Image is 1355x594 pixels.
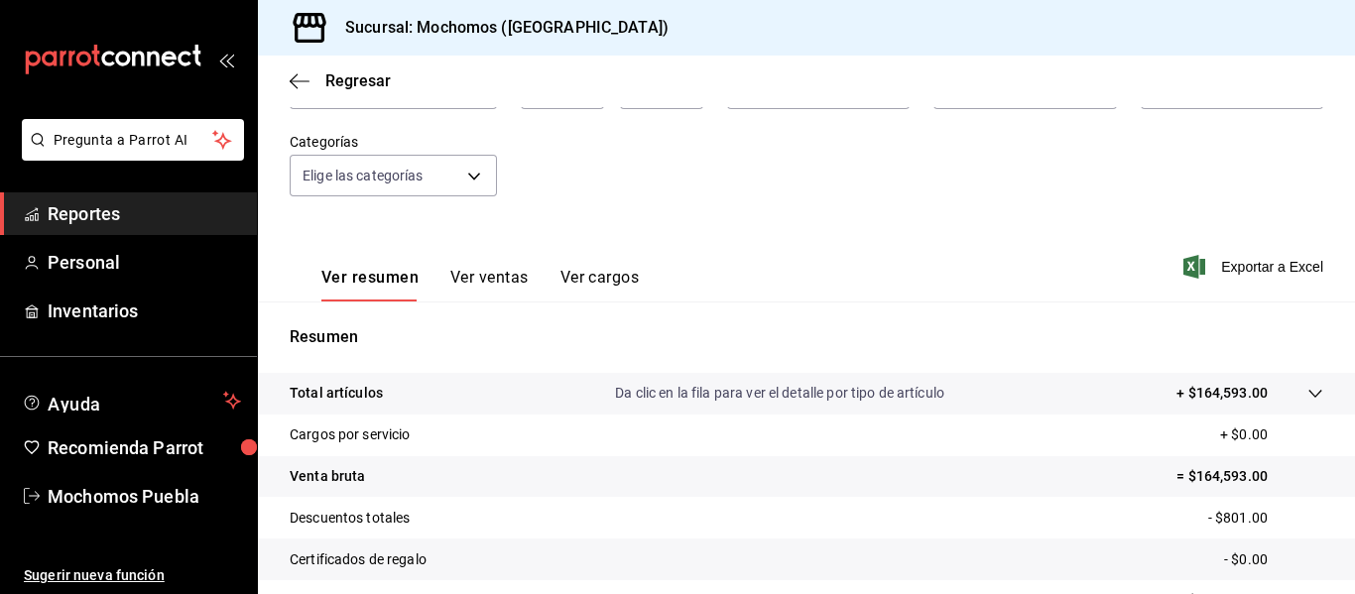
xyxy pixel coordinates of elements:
[1176,466,1323,487] p: = $164,593.00
[290,424,411,445] p: Cargos por servicio
[14,144,244,165] a: Pregunta a Parrot AI
[290,508,410,529] p: Descuentos totales
[1187,255,1323,279] button: Exportar a Excel
[1208,508,1323,529] p: - $801.00
[290,135,497,149] label: Categorías
[1220,424,1323,445] p: + $0.00
[22,119,244,161] button: Pregunta a Parrot AI
[48,483,241,510] span: Mochomos Puebla
[48,249,241,276] span: Personal
[303,166,424,185] span: Elige las categorías
[218,52,234,67] button: open_drawer_menu
[329,16,669,40] h3: Sucursal: Mochomos ([GEOGRAPHIC_DATA])
[450,268,529,301] button: Ver ventas
[321,268,639,301] div: navigation tabs
[48,200,241,227] span: Reportes
[325,71,391,90] span: Regresar
[48,389,215,413] span: Ayuda
[54,130,213,151] span: Pregunta a Parrot AI
[560,268,640,301] button: Ver cargos
[290,71,391,90] button: Regresar
[48,297,241,324] span: Inventarios
[1176,383,1268,404] p: + $164,593.00
[290,383,383,404] p: Total artículos
[1224,549,1323,570] p: - $0.00
[321,268,419,301] button: Ver resumen
[290,466,365,487] p: Venta bruta
[24,565,241,586] span: Sugerir nueva función
[290,549,427,570] p: Certificados de regalo
[290,325,1323,349] p: Resumen
[48,434,241,461] span: Recomienda Parrot
[615,383,944,404] p: Da clic en la fila para ver el detalle por tipo de artículo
